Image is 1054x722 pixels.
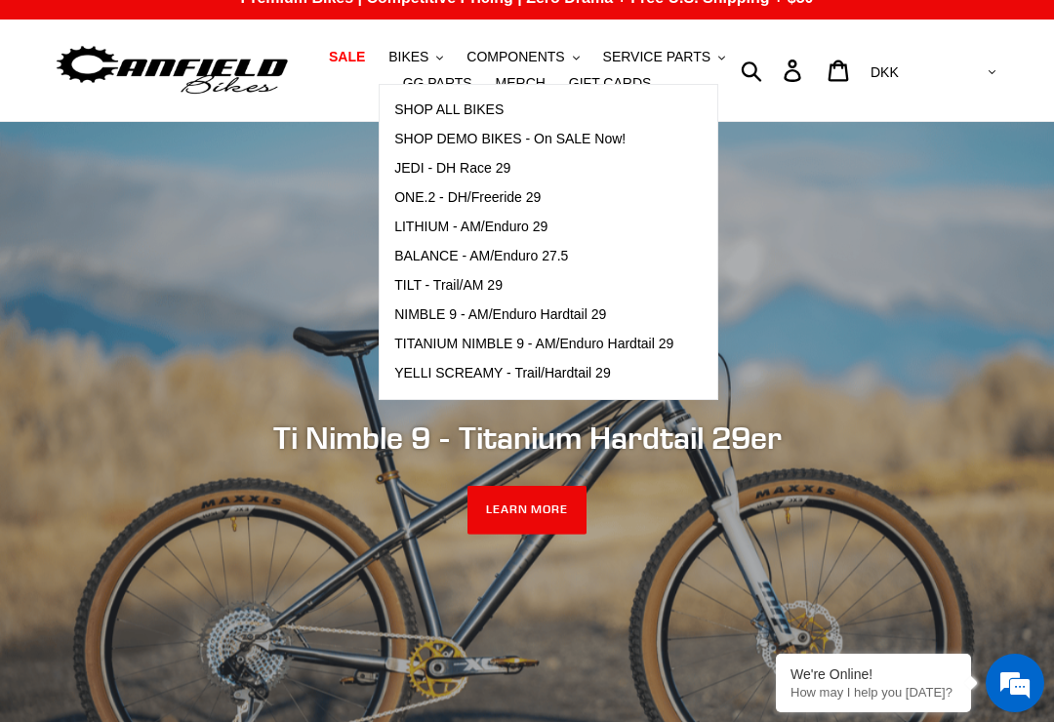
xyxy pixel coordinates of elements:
a: BALANCE - AM/Enduro 27.5 [380,242,688,271]
span: SALE [329,49,365,65]
a: SHOP ALL BIKES [380,96,688,125]
span: GG PARTS [403,75,472,92]
h2: Ti Nimble 9 - Titanium Hardtail 29er [54,420,1000,457]
button: SERVICE PARTS [593,44,735,70]
img: d_696896380_company_1647369064580_696896380 [62,98,111,146]
button: COMPONENTS [457,44,588,70]
a: NIMBLE 9 - AM/Enduro Hardtail 29 [380,301,688,330]
a: MERCH [486,70,555,97]
span: We're online! [113,229,269,426]
span: GIFT CARDS [569,75,652,92]
div: Chat with us now [131,109,357,135]
a: LITHIUM - AM/Enduro 29 [380,213,688,242]
span: TILT - Trail/AM 29 [394,277,503,294]
a: TILT - Trail/AM 29 [380,271,688,301]
a: SALE [319,44,375,70]
span: LITHIUM - AM/Enduro 29 [394,219,547,235]
a: ONE.2 - DH/Freeride 29 [380,183,688,213]
textarea: Type your message and hit 'Enter' [10,500,372,568]
span: NIMBLE 9 - AM/Enduro Hardtail 29 [394,306,606,323]
button: BIKES [379,44,453,70]
img: Canfield Bikes [54,41,291,100]
span: SHOP ALL BIKES [394,101,504,118]
span: COMPONENTS [466,49,564,65]
a: SHOP DEMO BIKES - On SALE Now! [380,125,688,154]
span: JEDI - DH Race 29 [394,160,510,177]
span: MERCH [496,75,546,92]
span: ONE.2 - DH/Freeride 29 [394,189,541,206]
p: How may I help you today? [790,685,956,700]
a: TITANIUM NIMBLE 9 - AM/Enduro Hardtail 29 [380,330,688,359]
a: GIFT CARDS [559,70,662,97]
span: SERVICE PARTS [603,49,710,65]
a: LEARN MORE [467,486,588,535]
span: BIKES [388,49,428,65]
a: YELLI SCREAMY - Trail/Hardtail 29 [380,359,688,388]
div: We're Online! [790,666,956,682]
a: JEDI - DH Race 29 [380,154,688,183]
span: TITANIUM NIMBLE 9 - AM/Enduro Hardtail 29 [394,336,673,352]
span: SHOP DEMO BIKES - On SALE Now! [394,131,626,147]
div: Minimize live chat window [320,10,367,57]
div: Navigation go back [21,107,51,137]
span: BALANCE - AM/Enduro 27.5 [394,248,568,264]
a: GG PARTS [393,70,482,97]
span: YELLI SCREAMY - Trail/Hardtail 29 [394,365,611,381]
